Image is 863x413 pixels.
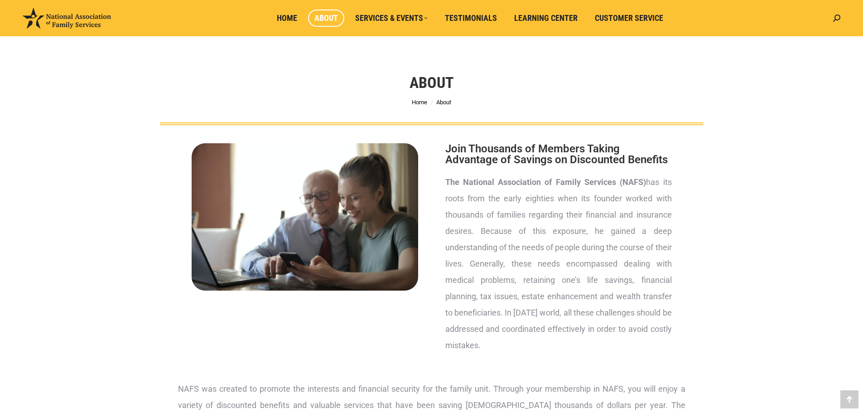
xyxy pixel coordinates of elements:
span: Testimonials [445,13,497,23]
img: National Association of Family Services [23,8,111,29]
a: Customer Service [588,10,670,27]
h1: About [410,73,453,92]
a: Home [270,10,304,27]
img: About National Association of Family Services [192,143,418,291]
a: Testimonials [439,10,503,27]
strong: The National Association of Family Services (NAFS) [445,177,646,187]
span: About [436,99,451,106]
a: About [308,10,344,27]
span: About [314,13,338,23]
span: Learning Center [514,13,578,23]
a: Learning Center [508,10,584,27]
span: Services & Events [355,13,428,23]
p: has its roots from the early eighties when its founder worked with thousands of families regardin... [445,174,672,354]
span: Customer Service [595,13,663,23]
a: Home [412,99,427,106]
h2: Join Thousands of Members Taking Advantage of Savings on Discounted Benefits [445,143,672,165]
span: Home [277,13,297,23]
